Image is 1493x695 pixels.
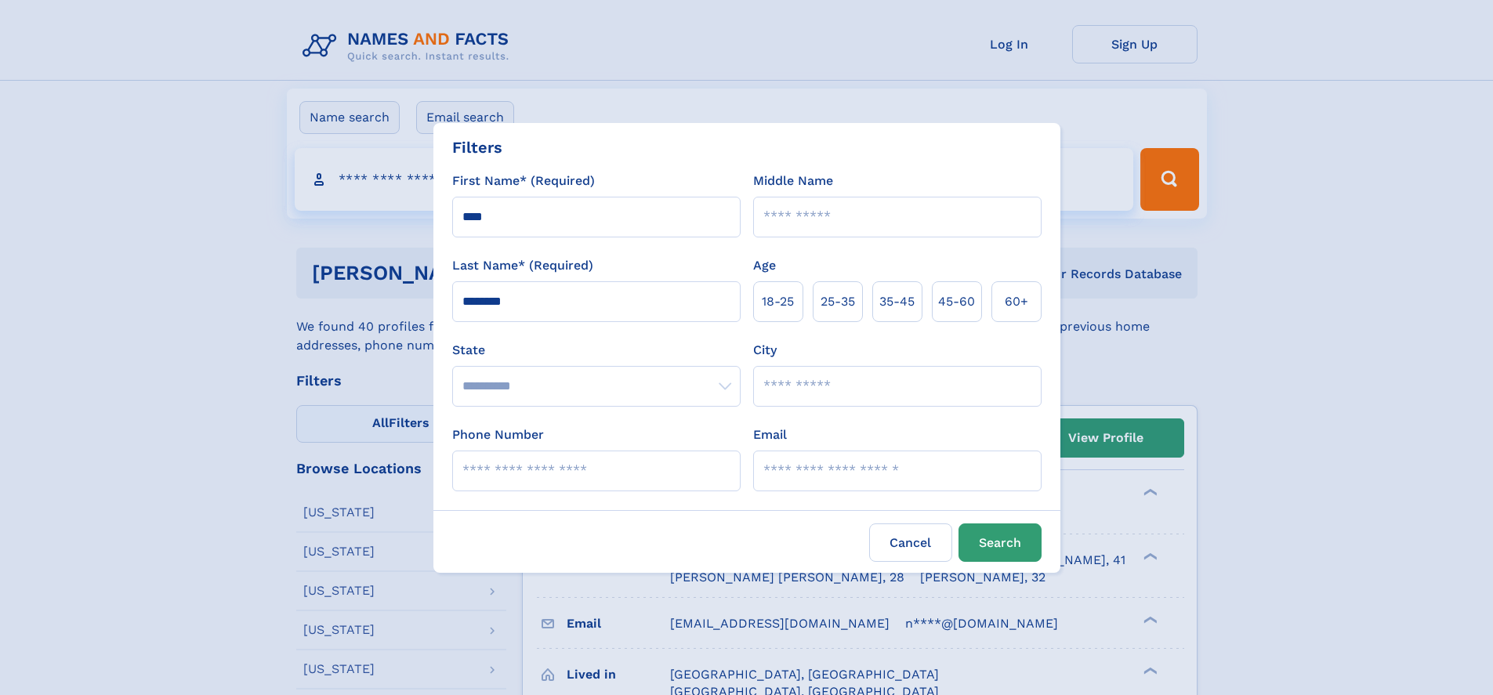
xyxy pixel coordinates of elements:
span: 35‑45 [879,292,915,311]
label: City [753,341,777,360]
label: Cancel [869,523,952,562]
span: 25‑35 [821,292,855,311]
span: 45‑60 [938,292,975,311]
span: 18‑25 [762,292,794,311]
label: Age [753,256,776,275]
label: Phone Number [452,425,544,444]
div: Filters [452,136,502,159]
label: First Name* (Required) [452,172,595,190]
label: State [452,341,741,360]
button: Search [958,523,1042,562]
label: Middle Name [753,172,833,190]
label: Last Name* (Required) [452,256,593,275]
span: 60+ [1005,292,1028,311]
label: Email [753,425,787,444]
